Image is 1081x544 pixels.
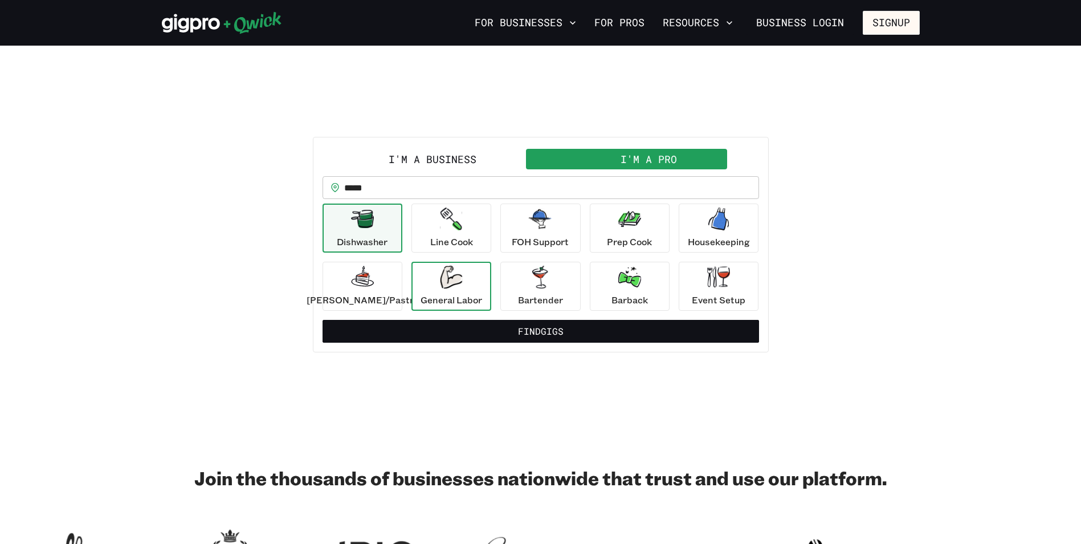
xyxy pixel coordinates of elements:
[607,235,652,249] p: Prep Cook
[307,293,418,307] p: [PERSON_NAME]/Pastry
[863,11,920,35] button: Signup
[688,235,750,249] p: Housekeeping
[746,11,854,35] a: Business Login
[590,262,670,311] button: Barback
[541,149,757,169] button: I'm a Pro
[323,204,402,253] button: Dishwasher
[470,13,581,33] button: For Businesses
[658,13,737,33] button: Resources
[337,235,387,249] p: Dishwasher
[611,293,648,307] p: Barback
[325,149,541,169] button: I'm a Business
[430,235,473,249] p: Line Cook
[679,204,758,253] button: Housekeeping
[500,262,580,311] button: Bartender
[518,293,563,307] p: Bartender
[313,103,769,125] h2: PICK UP A SHIFT!
[421,293,482,307] p: General Labor
[323,262,402,311] button: [PERSON_NAME]/Pastry
[590,13,649,33] a: For Pros
[162,466,920,489] h2: Join the thousands of businesses nationwide that trust and use our platform.
[411,204,491,253] button: Line Cook
[590,204,670,253] button: Prep Cook
[512,235,569,249] p: FOH Support
[692,293,745,307] p: Event Setup
[323,320,759,343] button: FindGigs
[500,204,580,253] button: FOH Support
[411,262,491,311] button: General Labor
[679,262,758,311] button: Event Setup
